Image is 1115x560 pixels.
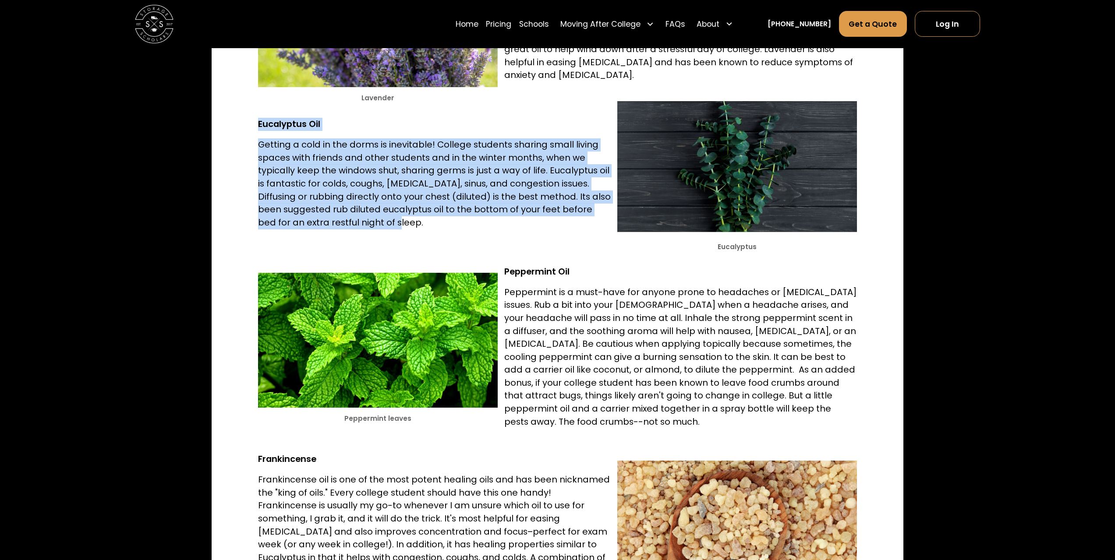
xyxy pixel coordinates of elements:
a: Get a Quote [839,11,907,37]
h5: ‍ ‍ [258,265,857,278]
a: FAQs [665,11,685,37]
div: Moving After College [556,11,658,37]
figcaption: Lavender [258,93,498,103]
figcaption: Peppermint leaves [258,413,498,423]
strong: Eucalyptus Oil [258,118,320,130]
strong: Frankincense [258,453,316,465]
figcaption: Eucalyptus [617,242,857,252]
div: About [697,18,719,30]
p: Peppermint is a must-have for anyone prone to headaches or [MEDICAL_DATA] issues. Rub a bit into ... [258,286,857,441]
div: About [693,11,737,37]
p: Getting a cold in the dorms is inevitable! College students sharing small living spaces with frie... [258,138,857,229]
img: Storage Scholars main logo [135,5,173,43]
a: Home [456,11,478,37]
a: Pricing [486,11,511,37]
strong: Peppermint Oil [504,265,570,278]
a: [PHONE_NUMBER] [768,19,831,29]
a: Log In [915,11,980,37]
p: ‍ [258,241,857,254]
a: Schools [519,11,549,37]
div: Moving After College [560,18,641,30]
a: home [135,5,173,43]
